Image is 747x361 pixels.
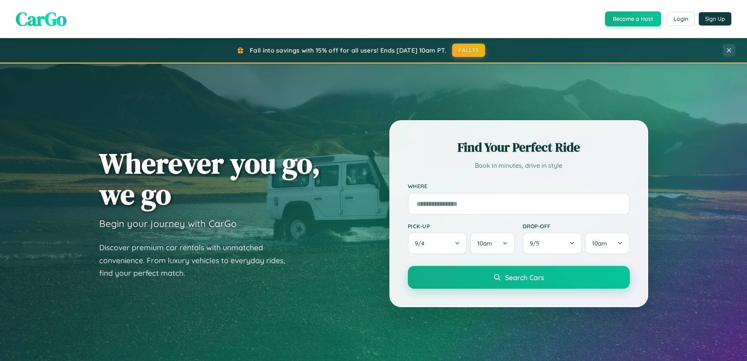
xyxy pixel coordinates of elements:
[585,233,629,254] button: 10am
[667,12,695,26] button: Login
[505,273,544,282] span: Search Cars
[99,241,295,280] p: Discover premium car rentals with unmatched convenience. From luxury vehicles to everyday rides, ...
[452,44,485,57] button: FALL15
[408,233,467,254] button: 9/4
[250,46,446,54] span: Fall into savings with 15% off for all users! Ends [DATE] 10am PT.
[523,223,630,229] label: Drop-off
[408,160,630,171] p: Book in minutes, drive in style
[408,223,515,229] label: Pick-up
[408,266,630,289] button: Search Cars
[523,233,582,254] button: 9/5
[408,139,630,156] h2: Find Your Perfect Ride
[408,183,630,190] label: Where
[477,240,492,247] span: 10am
[470,233,514,254] button: 10am
[415,240,428,247] span: 9 / 4
[530,240,543,247] span: 9 / 5
[99,218,237,229] h3: Begin your journey with CarGo
[592,240,607,247] span: 10am
[699,12,731,26] button: Sign Up
[605,11,661,26] button: Become a Host
[99,148,320,210] h1: Wherever you go, we go
[16,6,67,32] span: CarGo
